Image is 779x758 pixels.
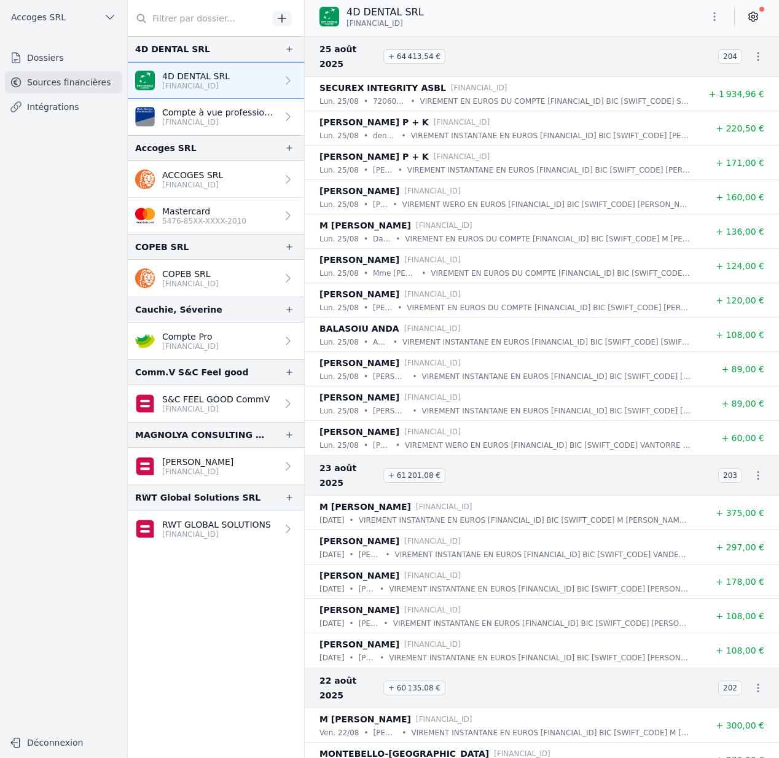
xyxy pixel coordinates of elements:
p: lun. 25/08 [319,130,359,142]
p: lun. 25/08 [319,336,359,348]
span: + 124,00 € [716,261,764,271]
img: crelan.png [135,331,155,351]
p: [PERSON_NAME] [373,198,388,211]
a: Compte à vue professionnel [FINANCIAL_ID] [128,99,304,135]
div: • [350,549,354,561]
p: [DATE] [319,617,345,630]
p: [FINANCIAL_ID] [416,219,472,232]
div: • [412,370,417,383]
input: Filtrer par dossier... [128,7,268,29]
div: • [350,583,354,595]
span: [FINANCIAL_ID] [346,18,403,28]
a: 4D DENTAL SRL [FINANCIAL_ID] [128,62,304,99]
p: VIREMENT EN EUROS DU COMPTE [FINANCIAL_ID] BIC [SWIFT_CODE] SECUREX INTEGRITY ASBL [STREET_ADDRES... [420,95,691,107]
p: lun. 25/08 [319,95,359,107]
p: VIREMENT INSTANTANE EN EUROS [FINANCIAL_ID] BIC [SWIFT_CODE] [PERSON_NAME] BD CHARLEMAGNE 46 1000... [389,583,691,595]
div: • [364,198,368,211]
p: [FINANCIAL_ID] [404,569,461,582]
span: + 89,00 € [721,399,764,408]
img: ing.png [135,268,155,288]
p: [PERSON_NAME] [319,252,399,267]
div: Cauchie, Séverine [135,302,222,317]
span: + 160,00 € [716,192,764,202]
p: [PERSON_NAME] [319,390,399,405]
span: + 64 413,54 € [383,49,445,64]
p: [PERSON_NAME] [319,637,399,652]
p: [DATE] [319,549,345,561]
div: • [380,652,384,664]
span: 25 août 2025 [319,42,378,71]
p: [FINANCIAL_ID] [404,288,461,300]
p: [PERSON_NAME] [319,568,399,583]
p: BALASOIU ANDA [319,321,399,336]
div: • [398,164,402,176]
span: + 89,00 € [721,364,764,374]
p: VIREMENT INSTANTANE EN EUROS [FINANCIAL_ID] BIC [SWIFT_CODE] [PERSON_NAME] R.D.L.PETITE MONTAGNE ... [393,617,691,630]
p: [FINANCIAL_ID] [162,180,223,190]
span: + 60,00 € [721,433,764,443]
p: M [PERSON_NAME] [319,499,411,514]
p: [FINANCIAL_ID] [162,342,219,351]
a: Intégrations [5,96,122,118]
p: lun. 25/08 [319,302,359,314]
p: [FINANCIAL_ID] [162,467,233,477]
p: VIREMENT INSTANTANE EN EUROS [FINANCIAL_ID] BIC [SWIFT_CODE] [PERSON_NAME] P + K [STREET_ADDRESS]... [407,164,691,176]
p: Anda Balasoiu [373,336,388,348]
p: lun. 25/08 [319,405,359,417]
div: • [384,617,388,630]
p: SECUREX INTEGRITY ASBL [319,80,446,95]
a: S&C FEEL GOOD CommV [FINANCIAL_ID] [128,385,304,422]
p: [FINANCIAL_ID] [162,279,219,289]
div: • [350,514,354,526]
a: COPEB SRL [FINANCIAL_ID] [128,260,304,297]
p: 4D DENTAL SRL [346,5,424,20]
p: lun. 25/08 [319,439,359,451]
span: + 60 135,08 € [383,681,445,695]
p: Dahmani Youness [373,233,391,245]
span: + 1 934,96 € [709,89,764,99]
div: • [397,302,402,314]
p: [DATE] [319,583,345,595]
p: [FINANCIAL_ID] [404,322,461,335]
p: [PERSON_NAME] P + K [319,115,429,130]
span: + 108,00 € [716,646,764,655]
p: VIREMENT WERO EN EUROS [FINANCIAL_ID] BIC [SWIFT_CODE] VANTORRE INGRID [STREET_ADDRESS] D'ORDRE :... [405,439,691,451]
span: + 61 201,08 € [383,468,445,483]
span: 22 août 2025 [319,673,378,703]
div: • [350,617,354,630]
p: [FINANCIAL_ID] [416,501,472,513]
p: VIREMENT INSTANTANE EN EUROS [FINANCIAL_ID] BIC [SWIFT_CODE] M [PERSON_NAME] [STREET_ADDRESS][PER... [359,514,691,526]
p: VIREMENT INSTANTANE EN EUROS [FINANCIAL_ID] BIC [SWIFT_CODE] [PERSON_NAME][SWIFT_CODE] [STREET_AD... [422,405,691,417]
p: [PERSON_NAME] [359,549,381,561]
p: [FINANCIAL_ID] [434,116,490,128]
span: 203 [718,468,742,483]
p: [PERSON_NAME] P + K [319,149,429,164]
span: + 120,00 € [716,295,764,305]
a: [PERSON_NAME] [FINANCIAL_ID] [128,448,304,485]
div: • [364,727,368,739]
p: VIREMENT INSTANTANE EN EUROS [FINANCIAL_ID] BIC [SWIFT_CODE] [PERSON_NAME] P + K [STREET_ADDRESS]... [411,130,691,142]
img: ing.png [135,170,155,189]
div: • [364,405,368,417]
p: VIREMENT INSTANTANE EN EUROS [FINANCIAL_ID] BIC [SWIFT_CODE] [PERSON_NAME][SWIFT_CODE] [STREET_AD... [422,370,691,383]
p: [FINANCIAL_ID] [162,404,270,414]
span: + 300,00 € [716,721,764,730]
div: • [364,164,368,176]
img: imageedit_2_6530439554.png [135,206,155,225]
p: [FINANCIAL_ID] [404,638,461,651]
div: • [402,727,406,739]
p: [PERSON_NAME] [319,603,399,617]
p: RWT GLOBAL SOLUTIONS [162,518,271,531]
button: Accoges SRL [5,7,122,27]
div: • [396,233,400,245]
p: [PERSON_NAME] [359,652,375,664]
p: VIREMENT EN EUROS DU COMPTE [FINANCIAL_ID] BIC [SWIFT_CODE] BRYS MARTINE [STREET_ADDRESS] COMMUNI... [431,267,691,279]
p: 5476-85XX-XXXX-2010 [162,216,246,226]
p: lun. 25/08 [319,164,359,176]
div: • [364,336,368,348]
div: Accoges SRL [135,141,197,155]
div: MAGNOLYA CONSULTING SRL [135,428,265,442]
p: Mastercard [162,205,246,217]
div: • [410,95,415,107]
p: [FINANCIAL_ID] [162,81,230,91]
